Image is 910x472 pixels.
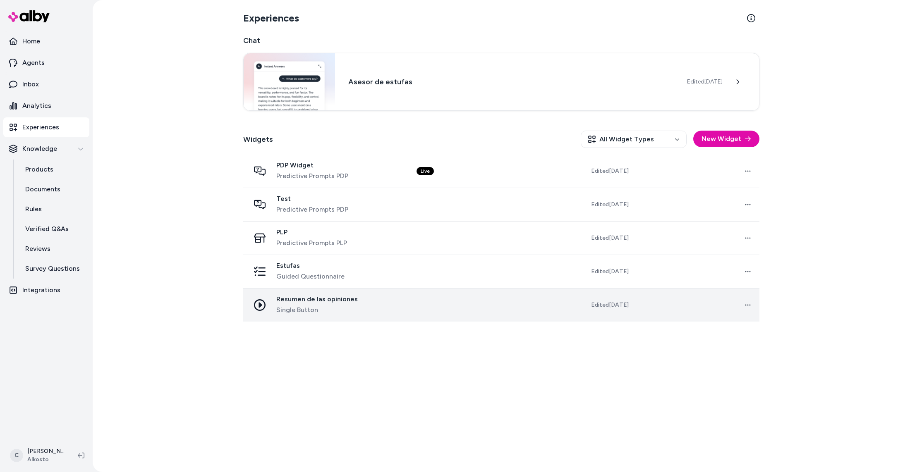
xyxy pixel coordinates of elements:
span: Predictive Prompts PDP [276,205,348,215]
a: Analytics [3,96,89,116]
span: Edited [DATE] [591,234,629,242]
span: Guided Questionnaire [276,272,345,281]
span: PLP [276,228,347,236]
button: New Widget [693,131,759,147]
span: Edited [DATE] [591,200,629,209]
button: C[PERSON_NAME]Alkosto [5,442,71,469]
p: Products [25,164,53,174]
a: Products [17,160,89,179]
p: [PERSON_NAME] [27,447,65,455]
span: Single Button [276,305,358,315]
span: PDP Widget [276,161,348,169]
button: Knowledge [3,139,89,159]
a: Experiences [3,117,89,137]
p: Agents [22,58,45,68]
span: Predictive Prompts PLP [276,238,347,248]
a: Integrations [3,280,89,300]
div: Live [417,167,434,175]
span: Edited [DATE] [687,78,723,86]
span: Alkosto [27,455,65,464]
p: Rules [25,204,42,214]
p: Documents [25,184,60,194]
a: Survey Questions [17,259,89,279]
span: Edited [DATE] [591,167,629,175]
a: Documents [17,179,89,199]
a: Home [3,31,89,51]
span: Edited [DATE] [591,267,629,276]
p: Verified Q&As [25,224,69,234]
h3: Asesor de estufas [348,76,674,88]
p: Inbox [22,79,39,89]
h2: Chat [243,35,759,46]
a: Agents [3,53,89,73]
h2: Experiences [243,12,299,25]
p: Experiences [22,122,59,132]
span: Resumen de las opiniones [276,295,358,303]
span: Predictive Prompts PDP [276,171,348,181]
span: Estufas [276,262,345,270]
p: Knowledge [22,144,57,154]
p: Survey Questions [25,264,80,274]
a: Rules [17,199,89,219]
span: Test [276,195,348,203]
p: Analytics [22,101,51,111]
p: Home [22,36,40,46]
img: alby Logo [8,10,50,22]
a: Reviews [17,239,89,259]
p: Integrations [22,285,60,295]
p: Reviews [25,244,50,254]
span: C [10,449,23,462]
img: Chat widget [244,53,335,110]
button: All Widget Types [581,131,687,148]
a: Verified Q&As [17,219,89,239]
h2: Widgets [243,133,273,145]
span: Edited [DATE] [591,301,629,309]
a: Inbox [3,74,89,94]
a: Chat widgetAsesor de estufasEdited[DATE] [243,53,759,111]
